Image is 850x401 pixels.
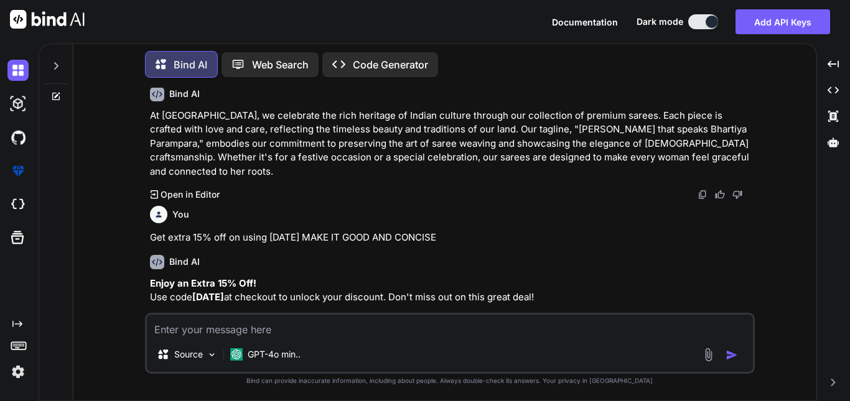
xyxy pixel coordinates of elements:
span: Documentation [552,17,618,27]
img: dislike [732,190,742,200]
p: Code Generator [353,57,428,72]
p: Use code at checkout to unlock your discount. Don't miss out on this great deal! [150,277,752,305]
strong: Enjoy an Extra 15% Off! [150,277,256,289]
img: cloudideIcon [7,194,29,215]
p: GPT-4o min.. [248,348,301,361]
img: GPT-4o mini [230,348,243,361]
p: At [GEOGRAPHIC_DATA], we celebrate the rich heritage of Indian culture through our collection of ... [150,109,752,179]
button: Documentation [552,16,618,29]
p: Bind can provide inaccurate information, including about people. Always double-check its answers.... [145,376,755,385]
h6: You [172,208,189,221]
img: darkAi-studio [7,93,29,114]
p: Get extra 15% off on using [DATE] MAKE IT GOOD AND CONCISE [150,231,752,245]
p: Source [174,348,203,361]
img: icon [726,349,738,361]
img: Bind AI [10,10,85,29]
h6: Bind AI [169,88,200,100]
span: Dark mode [637,16,683,28]
img: premium [7,160,29,182]
h6: Bind AI [169,256,200,268]
img: darkChat [7,60,29,81]
img: githubDark [7,127,29,148]
button: Add API Keys [736,9,830,34]
p: Open in Editor [161,188,220,201]
img: copy [698,190,708,200]
img: attachment [701,348,716,362]
p: Web Search [252,57,309,72]
img: like [715,190,725,200]
p: Bind AI [174,57,207,72]
img: settings [7,361,29,382]
img: Pick Models [207,349,217,360]
strong: [DATE] [192,291,224,303]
